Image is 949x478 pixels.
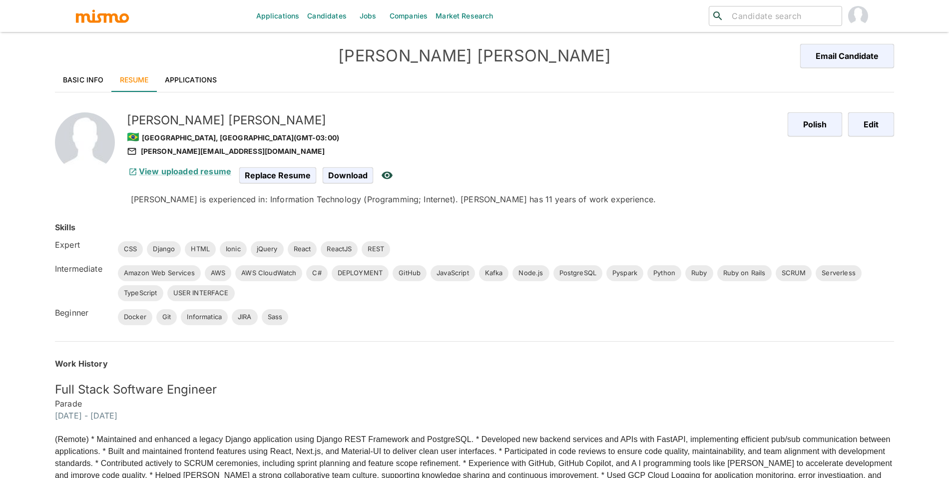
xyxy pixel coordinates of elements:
[232,312,258,322] span: JIRA
[262,312,289,322] span: Sass
[800,44,894,68] button: Email Candidate
[181,312,228,322] span: Informatica
[788,112,842,136] button: Polish
[55,263,110,275] h6: Intermediate
[321,244,358,254] span: ReactJS
[127,128,780,145] div: [GEOGRAPHIC_DATA], [GEOGRAPHIC_DATA] (GMT-03:00)
[118,268,201,278] span: Amazon Web Services
[265,46,684,66] h4: [PERSON_NAME] [PERSON_NAME]
[776,268,812,278] span: SCRUM
[112,68,157,92] a: Resume
[118,288,163,298] span: TypeScript
[431,268,475,278] span: JavaScript
[127,131,139,143] span: 🇧🇷
[512,268,549,278] span: Node.js
[118,312,152,322] span: Docker
[251,244,284,254] span: jQuery
[127,112,780,128] h5: [PERSON_NAME] [PERSON_NAME]
[306,268,327,278] span: C#
[848,6,868,26] img: Maria Lujan Ciommo
[205,268,231,278] span: AWS
[323,170,373,179] a: Download
[362,244,390,254] span: REST
[167,288,235,298] span: USER INTERFACE
[185,244,216,254] span: HTML
[479,268,509,278] span: Kafka
[332,268,389,278] span: DEPLOYMENT
[239,167,316,183] span: Replace Resume
[55,307,110,319] h6: Beginner
[131,193,780,205] div: [PERSON_NAME] is experienced in: Information Technology (Programming; Internet). [PERSON_NAME] ha...
[118,244,143,254] span: CSS
[147,244,181,254] span: Django
[55,221,75,233] h6: Skills
[157,68,225,92] a: Applications
[848,112,894,136] button: Edit
[55,112,115,172] img: 2Q==
[127,166,231,176] a: View uploaded resume
[553,268,603,278] span: PostgreSQL
[647,268,681,278] span: Python
[393,268,427,278] span: GitHub
[235,268,302,278] span: AWS CloudWatch
[55,382,894,398] h5: Full Stack Software Engineer
[288,244,317,254] span: React
[717,268,772,278] span: Ruby on Rails
[728,9,838,23] input: Candidate search
[156,312,177,322] span: Git
[55,358,894,370] h6: Work History
[685,268,713,278] span: Ruby
[220,244,247,254] span: Ionic
[55,410,894,422] h6: [DATE] - [DATE]
[606,268,643,278] span: Pyspark
[127,145,780,157] div: [PERSON_NAME][EMAIL_ADDRESS][DOMAIN_NAME]
[816,268,862,278] span: Serverless
[55,239,110,251] h6: Expert
[75,8,130,23] img: logo
[55,68,112,92] a: Basic Info
[323,167,373,183] span: Download
[55,398,894,410] h6: Parade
